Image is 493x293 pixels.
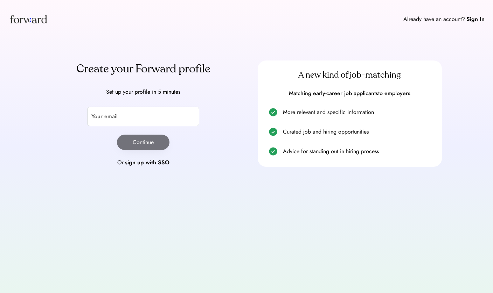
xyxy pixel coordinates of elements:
div: Curated job and hiring opportunities [283,128,433,136]
div: More relevant and specific information [283,108,433,116]
img: check.svg [269,108,277,116]
div: Matching early-career job applicantsto employers [266,90,433,97]
div: Sign In [466,15,485,23]
div: Create your Forward profile [51,60,235,77]
div: Or [117,158,124,167]
img: check.svg [269,147,277,156]
div: sign up with SSO [125,158,169,167]
div: Set up your profile in 5 minutes [51,88,235,96]
button: Continue [117,135,169,150]
img: Forward logo [8,8,48,30]
div: Advice for standing out in hiring process [283,147,433,156]
img: check.svg [269,128,277,136]
div: Already have an account? [403,15,465,23]
div: A new kind of job-matching [266,70,433,81]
